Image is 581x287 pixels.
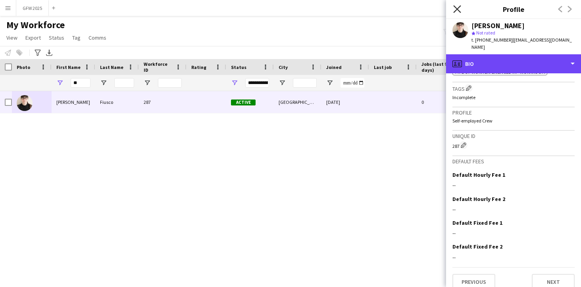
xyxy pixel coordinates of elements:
div: [PERSON_NAME] [471,22,525,29]
span: Export [25,34,41,41]
app-action-btn: Export XLSX [44,48,54,57]
a: View [3,33,21,43]
input: First Name Filter Input [71,78,90,88]
app-action-btn: Advanced filters [33,48,42,57]
div: [GEOGRAPHIC_DATA] [274,91,321,113]
span: t. [PHONE_NUMBER] [471,37,513,43]
a: Status [46,33,67,43]
span: My Workforce [6,19,65,31]
div: -- [452,206,575,213]
input: Joined Filter Input [341,78,364,88]
button: Open Filter Menu [56,79,63,86]
a: Export [22,33,44,43]
span: Tag [72,34,81,41]
span: View [6,34,17,41]
button: Open Filter Menu [279,79,286,86]
div: [PERSON_NAME] [52,91,95,113]
input: Last Name Filter Input [114,78,134,88]
h3: Default fees [452,158,575,165]
span: Last Name [100,64,123,70]
p: Self-employed Crew [452,118,575,124]
span: Photo [17,64,30,70]
div: 287 [139,91,187,113]
p: Incomplete [452,94,575,100]
h3: Default Hourly Fee 1 [452,171,505,178]
span: | [EMAIL_ADDRESS][DOMAIN_NAME] [471,37,572,50]
a: Comms [85,33,110,43]
span: Rating [191,64,206,70]
h3: Default Fixed Fee 2 [452,243,502,250]
div: [DATE] [321,91,369,113]
button: Open Filter Menu [144,79,151,86]
div: 0 [417,91,468,113]
span: Not rated [476,30,495,36]
span: City [279,64,288,70]
div: 287 [452,141,575,149]
button: GFW 2025 [16,0,49,16]
span: Jobs (last 90 days) [421,61,454,73]
span: Active [231,99,256,105]
a: Tag [69,33,84,43]
button: Open Filter Menu [326,79,333,86]
span: Status [231,64,246,70]
h3: Default Hourly Fee 2 [452,195,505,203]
div: -- [452,182,575,189]
button: Open Filter Menu [100,79,107,86]
div: Bio [446,54,581,73]
span: Workforce ID [144,61,172,73]
h3: Profile [452,109,575,116]
h3: Unique ID [452,132,575,140]
span: Status [49,34,64,41]
button: Open Filter Menu [231,79,238,86]
h3: Tags [452,84,575,92]
div: Fiusco [95,91,139,113]
img: Eugenia Fiusco [17,95,33,111]
span: Last job [374,64,392,70]
div: -- [452,254,575,261]
h3: Default Fixed Fee 1 [452,219,502,226]
span: Joined [326,64,342,70]
span: First Name [56,64,81,70]
span: Comms [88,34,106,41]
input: Workforce ID Filter Input [158,78,182,88]
input: City Filter Input [293,78,317,88]
div: -- [452,230,575,237]
h3: Profile [446,4,581,14]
